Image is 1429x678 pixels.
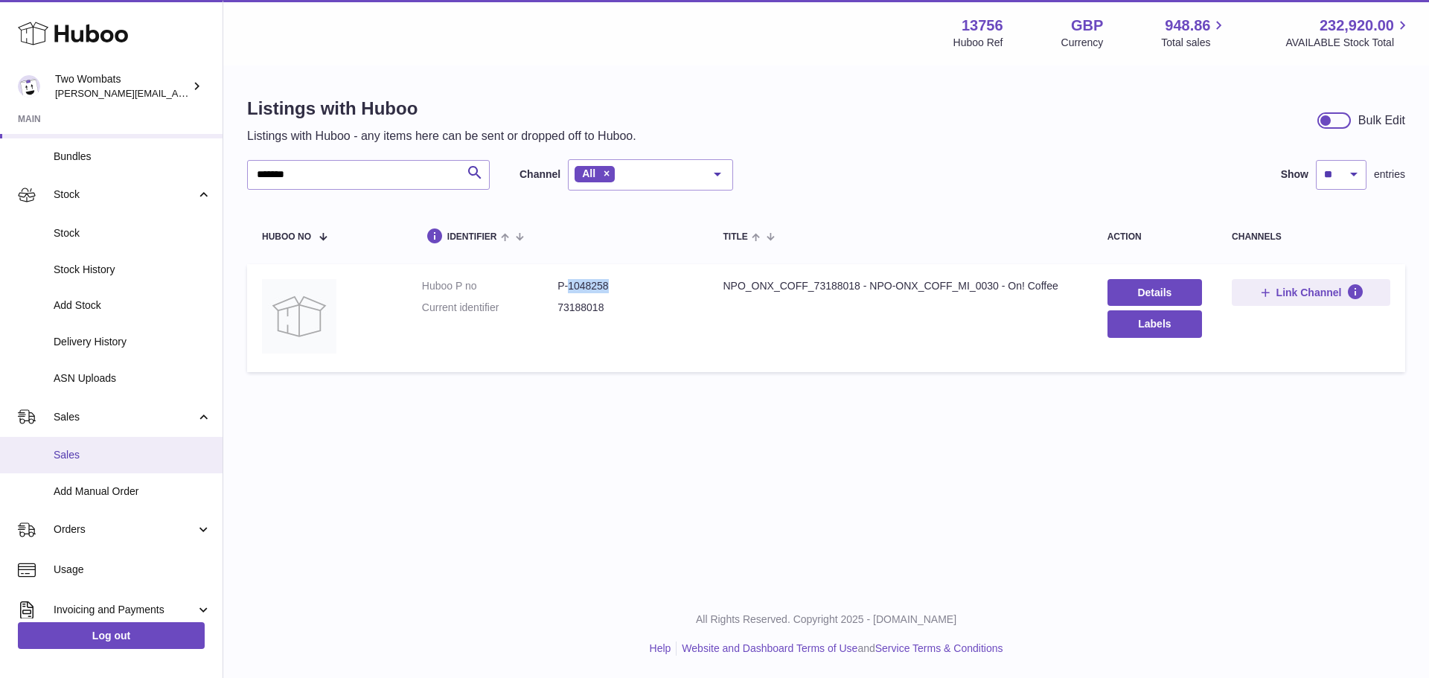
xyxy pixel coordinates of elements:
span: Orders [54,522,196,537]
dd: P-1048258 [557,279,693,293]
button: Link Channel [1232,279,1390,306]
a: Website and Dashboard Terms of Use [682,642,857,654]
span: [PERSON_NAME][EMAIL_ADDRESS][PERSON_NAME][DOMAIN_NAME] [55,87,378,99]
label: Channel [520,167,560,182]
li: and [677,642,1003,656]
span: 232,920.00 [1320,16,1394,36]
span: Link Channel [1276,286,1342,299]
div: NPO_ONX_COFF_73188018 - NPO-ONX_COFF_MI_0030 - On! Coffee [723,279,1077,293]
div: action [1107,232,1202,242]
div: Huboo Ref [953,36,1003,50]
span: ASN Uploads [54,371,211,386]
dt: Huboo P no [422,279,557,293]
span: Stock [54,226,211,240]
div: Two Wombats [55,72,189,100]
div: Currency [1061,36,1104,50]
span: entries [1374,167,1405,182]
span: identifier [447,232,497,242]
a: Help [650,642,671,654]
span: Stock History [54,263,211,277]
a: Log out [18,622,205,649]
strong: 13756 [962,16,1003,36]
h1: Listings with Huboo [247,97,636,121]
img: NPO_ONX_COFF_73188018 - NPO-ONX_COFF_MI_0030 - On! Coffee [262,279,336,354]
button: Labels [1107,310,1202,337]
span: Sales [54,448,211,462]
span: Add Manual Order [54,484,211,499]
label: Show [1281,167,1308,182]
span: All [582,167,595,179]
span: 948.86 [1165,16,1210,36]
a: Details [1107,279,1202,306]
span: Huboo no [262,232,311,242]
strong: GBP [1071,16,1103,36]
img: adam.randall@twowombats.com [18,75,40,97]
span: Sales [54,410,196,424]
span: Total sales [1161,36,1227,50]
span: Stock [54,188,196,202]
span: Add Stock [54,298,211,313]
span: title [723,232,747,242]
div: channels [1232,232,1390,242]
span: Bundles [54,150,211,164]
span: AVAILABLE Stock Total [1285,36,1411,50]
a: 232,920.00 AVAILABLE Stock Total [1285,16,1411,50]
div: Bulk Edit [1358,112,1405,129]
a: Service Terms & Conditions [875,642,1003,654]
dt: Current identifier [422,301,557,315]
span: Usage [54,563,211,577]
p: All Rights Reserved. Copyright 2025 - [DOMAIN_NAME] [235,613,1417,627]
p: Listings with Huboo - any items here can be sent or dropped off to Huboo. [247,128,636,144]
span: Delivery History [54,335,211,349]
dd: 73188018 [557,301,693,315]
span: Invoicing and Payments [54,603,196,617]
a: 948.86 Total sales [1161,16,1227,50]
